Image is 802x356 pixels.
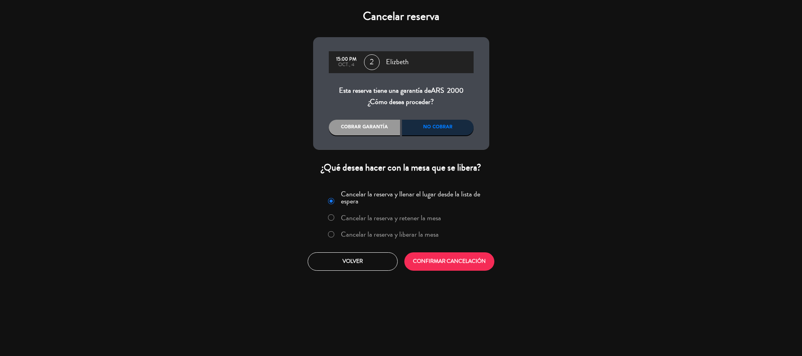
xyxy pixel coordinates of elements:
span: Elizbeth [386,56,409,68]
div: Cobrar garantía [329,120,400,135]
label: Cancelar la reserva y llenar el lugar desde la lista de espera [341,191,484,205]
label: Cancelar la reserva y retener la mesa [341,214,441,221]
button: Volver [308,252,398,271]
span: ARS [431,85,444,95]
div: 15:00 PM [333,57,360,62]
div: oct., 4 [333,62,360,68]
span: 2000 [447,85,463,95]
button: CONFIRMAR CANCELACIÓN [404,252,494,271]
div: Esta reserva tiene una garantía de ¿Cómo desea proceder? [329,85,474,108]
div: No cobrar [402,120,474,135]
h4: Cancelar reserva [313,9,489,23]
div: ¿Qué desea hacer con la mesa que se libera? [313,162,489,174]
span: 2 [364,54,380,70]
label: Cancelar la reserva y liberar la mesa [341,231,439,238]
